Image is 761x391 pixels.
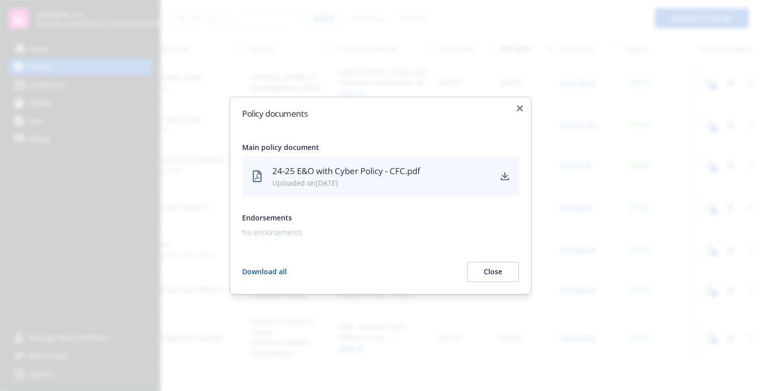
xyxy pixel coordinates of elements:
[242,227,515,238] div: No endorsements
[272,165,491,178] div: 24-25 E&O with Cyber Policy - CFC.pdf
[242,142,519,152] div: Main policy document
[242,212,519,223] div: Endorsements
[272,178,491,188] div: Uploaded on [DATE]
[242,109,519,118] h2: Policy documents
[242,262,287,282] button: Download all
[499,171,511,183] a: download
[467,262,519,282] button: Close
